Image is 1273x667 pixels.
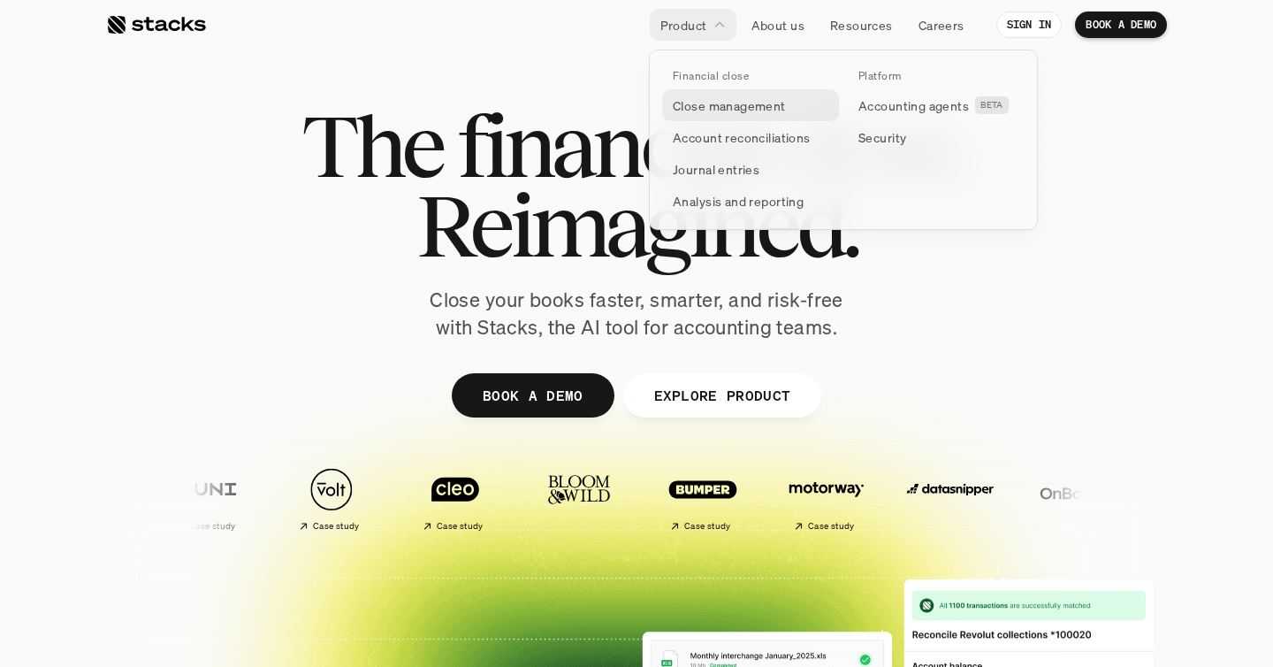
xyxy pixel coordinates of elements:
p: BOOK A DEMO [483,382,583,408]
p: Close your books faster, smarter, and risk-free with Stacks, the AI tool for accounting teams. [415,287,858,341]
a: Careers [908,9,975,41]
a: Resources [819,9,903,41]
a: BOOK A DEMO [1075,11,1167,38]
p: Journal entries [673,160,759,179]
a: Case study [150,458,265,539]
p: About us [751,16,804,34]
a: About us [741,9,815,41]
a: BOOK A DEMO [452,373,614,418]
h2: Case study [808,521,855,532]
a: EXPLORE PRODUCT [622,373,821,418]
span: The [301,106,442,186]
h2: BETA [980,100,1003,111]
h2: Case study [313,521,360,532]
a: Case study [274,458,389,539]
a: Analysis and reporting [662,185,839,217]
p: Close management [673,96,786,115]
p: SIGN IN [1007,19,1052,31]
p: Careers [919,16,964,34]
a: Case study [769,458,884,539]
a: Close management [662,89,839,121]
a: Account reconciliations [662,121,839,153]
h2: Case study [437,521,484,532]
p: Analysis and reporting [673,192,804,211]
a: Privacy Policy [209,410,286,422]
span: Reimagined. [416,186,858,265]
a: Security [848,121,1025,153]
p: Resources [830,16,893,34]
h2: Case study [189,521,236,532]
p: Platform [858,70,902,82]
p: EXPLORE PRODUCT [653,382,790,408]
a: Case study [645,458,760,539]
span: financial [457,106,762,186]
p: Product [660,16,707,34]
p: Financial close [673,70,749,82]
p: BOOK A DEMO [1086,19,1156,31]
a: Accounting agentsBETA [848,89,1025,121]
a: Case study [398,458,513,539]
p: Accounting agents [858,96,969,115]
h2: Case study [684,521,731,532]
p: Account reconciliations [673,128,811,147]
a: Journal entries [662,153,839,185]
a: SIGN IN [996,11,1063,38]
p: Security [858,128,906,147]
